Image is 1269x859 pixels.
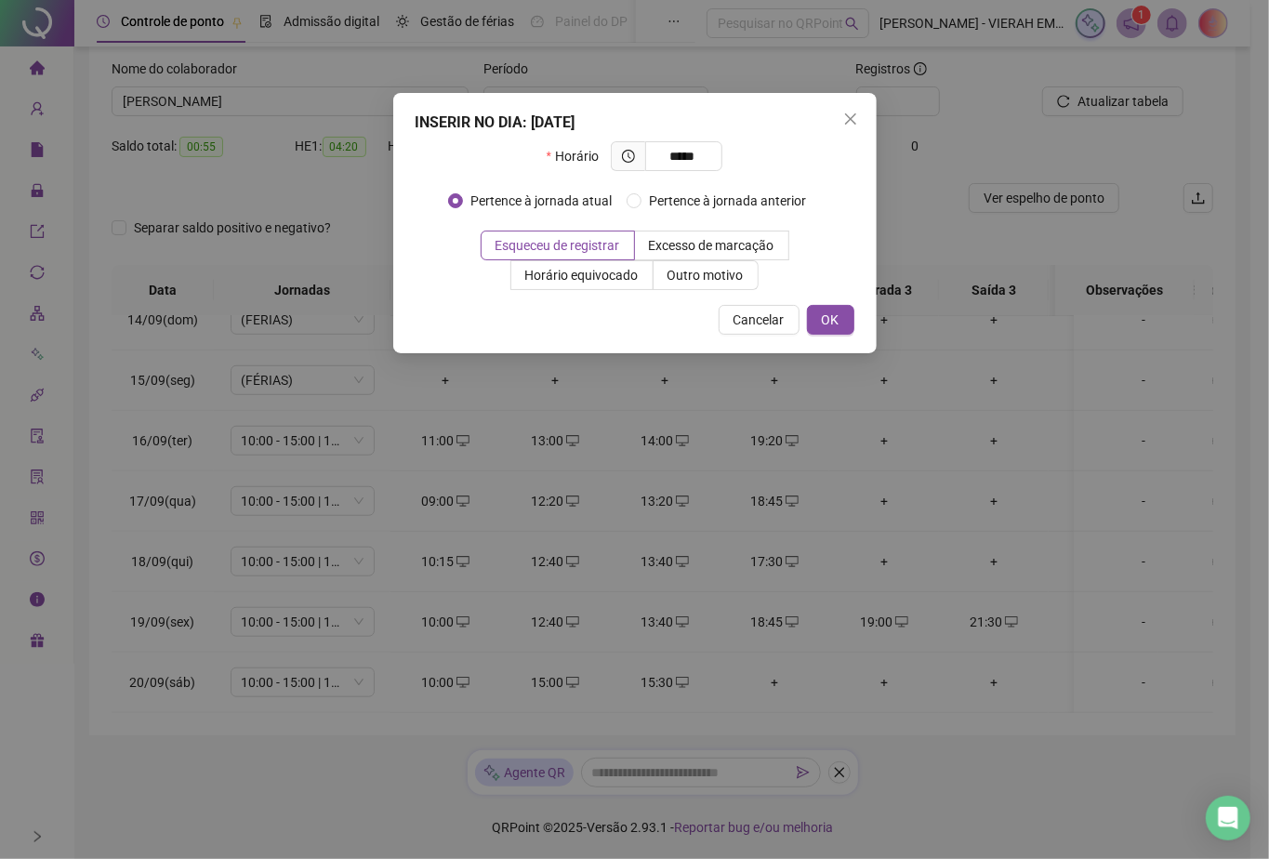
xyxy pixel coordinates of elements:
[496,238,620,253] span: Esqueceu de registrar
[416,112,854,134] div: INSERIR NO DIA : [DATE]
[719,305,800,335] button: Cancelar
[843,112,858,126] span: close
[641,191,813,211] span: Pertence à jornada anterior
[463,191,619,211] span: Pertence à jornada atual
[525,268,639,283] span: Horário equivocado
[807,305,854,335] button: OK
[622,150,635,163] span: clock-circle
[547,141,611,171] label: Horário
[1206,796,1250,840] div: Open Intercom Messenger
[668,268,744,283] span: Outro motivo
[649,238,774,253] span: Excesso de marcação
[836,104,866,134] button: Close
[734,310,785,330] span: Cancelar
[822,310,839,330] span: OK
